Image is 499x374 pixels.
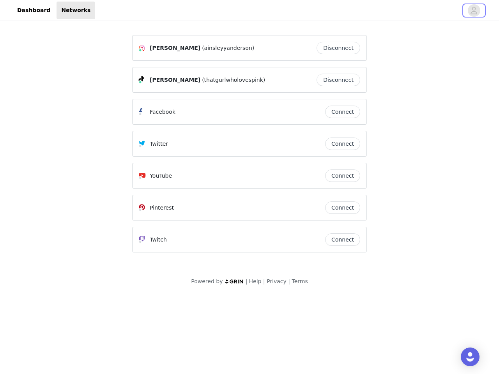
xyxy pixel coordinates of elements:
a: Privacy [267,278,287,284]
a: Dashboard [12,2,55,19]
button: Connect [325,106,360,118]
span: | [246,278,248,284]
button: Connect [325,169,360,182]
span: | [288,278,290,284]
div: avatar [470,4,478,17]
button: Connect [325,233,360,246]
a: Terms [292,278,308,284]
p: Twitch [150,236,167,244]
a: Help [249,278,262,284]
span: (ainsleyyanderson) [202,44,254,52]
span: Powered by [191,278,223,284]
a: Networks [57,2,95,19]
span: [PERSON_NAME] [150,76,200,84]
span: | [263,278,265,284]
p: Twitter [150,140,168,148]
span: (thatgurlwholovespink) [202,76,265,84]
p: Pinterest [150,204,174,212]
img: logo [225,279,244,284]
button: Disconnect [317,42,360,54]
p: YouTube [150,172,172,180]
button: Connect [325,138,360,150]
p: Facebook [150,108,175,116]
span: [PERSON_NAME] [150,44,200,52]
div: Open Intercom Messenger [461,348,480,366]
button: Disconnect [317,74,360,86]
img: Instagram Icon [139,45,145,51]
button: Connect [325,201,360,214]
